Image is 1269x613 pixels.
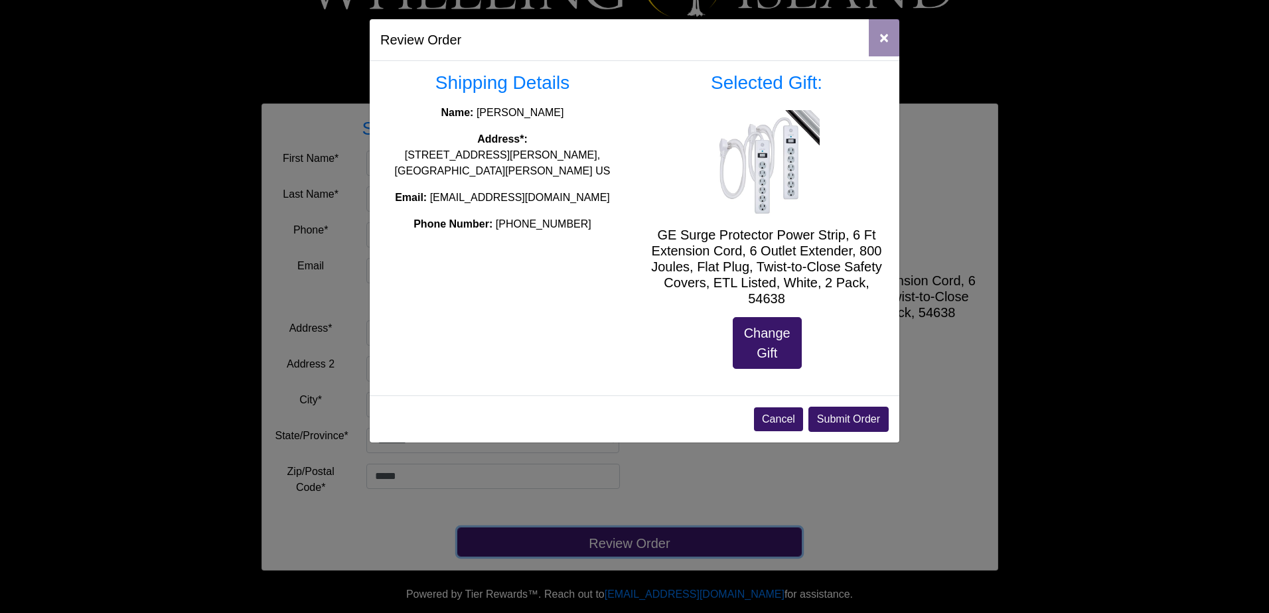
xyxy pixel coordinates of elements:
h3: Selected Gift: [644,72,889,94]
span: × [879,29,889,46]
a: Change Gift [733,317,802,369]
h5: Review Order [380,30,461,50]
strong: Name: [441,107,474,118]
strong: Phone Number: [413,218,492,230]
button: Cancel [754,407,803,431]
button: Submit Order [808,407,889,432]
strong: Address*: [477,133,528,145]
h3: Shipping Details [380,72,625,94]
img: GE Surge Protector Power Strip, 6 Ft Extension Cord, 6 Outlet Extender, 800 Joules, Flat Plug, Tw... [713,110,820,216]
span: [STREET_ADDRESS][PERSON_NAME], [GEOGRAPHIC_DATA][PERSON_NAME] US [395,149,611,176]
span: [EMAIL_ADDRESS][DOMAIN_NAME] [430,192,610,203]
span: [PHONE_NUMBER] [496,218,591,230]
strong: Email: [395,192,427,203]
h5: GE Surge Protector Power Strip, 6 Ft Extension Cord, 6 Outlet Extender, 800 Joules, Flat Plug, Tw... [644,227,889,306]
span: [PERSON_NAME] [477,107,564,118]
button: Close [869,19,899,56]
